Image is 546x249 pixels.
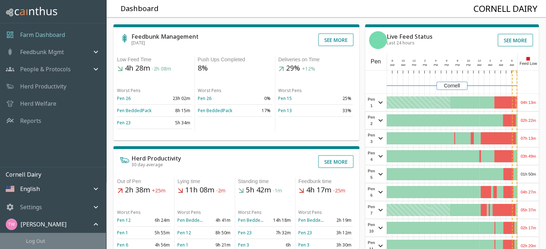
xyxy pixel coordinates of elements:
div: 10 [400,59,406,63]
p: Cornell Dairy [6,170,106,179]
span: AM [390,63,395,67]
span: AM [488,63,492,67]
a: Pen 23 [298,230,312,236]
td: 8h 15m [154,105,192,117]
span: Pen 7 [367,203,376,216]
div: 04h 27m [518,183,539,201]
td: 25% [316,92,353,105]
span: Pen 5 [367,168,376,181]
td: 8h 50m [205,226,232,239]
td: 5h 55m [144,226,172,239]
a: Reports [20,116,41,125]
span: -2m [216,187,225,194]
img: 8119576092e7e685dc1b453729330c43 [6,219,17,230]
a: Pen 1 [117,230,128,236]
div: Standing time [238,178,292,185]
span: +25m [152,187,165,194]
h6: Herd Productivity [131,155,181,161]
a: Pen BeddedPack [117,107,151,114]
a: Pen 15 [278,95,292,101]
div: Cornell [437,82,467,90]
span: Worst Pens [177,209,201,215]
p: English [20,185,40,193]
td: 23h 02m [154,92,192,105]
span: PM [434,63,438,67]
td: 5h 34m [154,117,192,129]
a: Pen 23 [238,230,252,236]
p: Settings [20,203,42,211]
div: 8 [455,59,460,63]
td: 17% [235,105,272,117]
div: 10 [466,59,471,63]
div: 01h 50m [518,166,539,183]
span: Worst Pens [117,209,141,215]
a: Pen 3 [298,242,309,248]
span: -1m [273,187,282,194]
td: 4h 41m [205,214,232,226]
div: 4 [433,59,438,63]
h6: Feedbunk Management [131,34,199,39]
h6: Live Feed Status [387,34,433,39]
td: 14h 18m [265,214,292,226]
div: 02h 22m [518,112,539,129]
h5: 8% [198,63,272,73]
div: Lying time [177,178,232,185]
a: Pen BeddedPack [198,107,232,114]
div: Push Ups Completed [198,56,272,63]
div: 12 [411,59,417,63]
span: Worst Pens [298,209,322,215]
div: 6 [444,59,449,63]
span: [DATE] [131,40,145,46]
h5: 4h 28m [117,63,192,73]
span: AM [510,63,514,67]
span: -25m [333,187,345,194]
span: PM [423,63,427,67]
a: Farm Dashboard [20,30,65,39]
td: 6h 24m [144,214,172,226]
div: 07h 13m [518,130,539,147]
span: Worst Pens [117,87,141,94]
button: See more [318,33,354,46]
a: Pen 12 [117,217,131,223]
a: Herd Productivity [20,82,66,91]
span: Pen 10 [367,221,376,234]
span: Last 24 hours [387,40,415,46]
div: 8 [389,59,395,63]
span: Pen 3 [367,132,376,145]
a: Herd Welfare [20,99,56,108]
a: Pen BeddedPack [298,217,333,223]
div: 05h 37m [518,201,539,219]
span: +12% [302,66,315,72]
div: Deliveries on Time [278,56,353,63]
span: PM [412,63,416,67]
div: 4 [498,59,504,63]
span: Pen 4 [367,150,376,163]
h5: 2h 38m [117,185,171,195]
h4: Cornell Dairy [473,3,537,14]
span: PM [466,63,471,67]
a: Pen 13 [278,107,292,114]
h5: 29% [278,63,353,73]
td: 2h 19m [326,214,353,226]
div: 04h 13m [518,94,539,111]
a: Pen BeddedPack [177,217,212,223]
span: Pen 6 [367,186,376,198]
div: 02h 17m [518,219,539,236]
p: People & Protocols [20,65,71,73]
p: [PERSON_NAME] [20,220,66,229]
button: See more [498,34,533,47]
span: AM [499,63,503,67]
td: 33% [316,105,353,117]
div: Pen [365,53,387,70]
a: Pen 6 [117,242,128,248]
a: Pen 1 [177,242,188,248]
span: 30 day average [131,162,163,168]
span: Worst Pens [238,209,262,215]
span: Pen 1 [367,96,376,109]
a: Pen BeddedPack [238,217,272,223]
td: 0% [235,92,272,105]
td: 3h 12m [326,226,353,239]
div: 2 [487,59,493,63]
